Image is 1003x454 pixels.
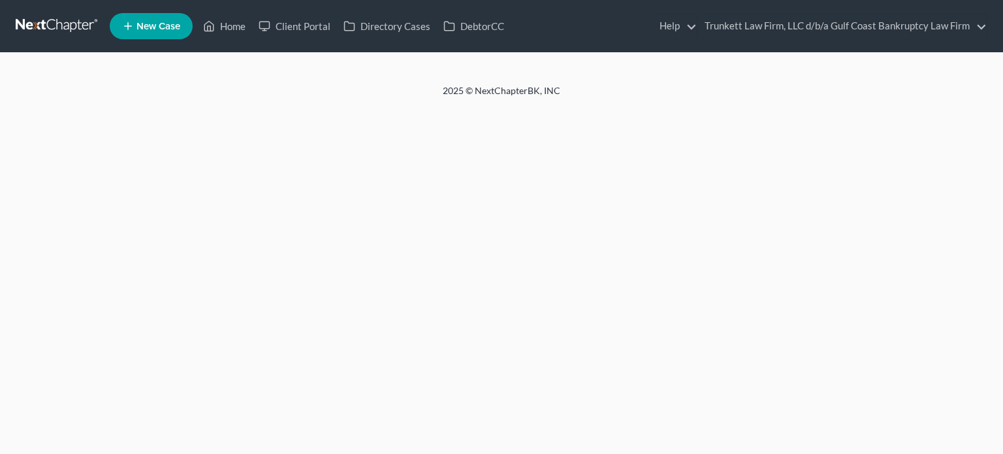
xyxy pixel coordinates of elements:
new-legal-case-button: New Case [110,13,193,39]
a: Home [197,14,252,38]
div: 2025 © NextChapterBK, INC [129,84,874,108]
a: Client Portal [252,14,337,38]
a: DebtorCC [437,14,511,38]
a: Trunkett Law Firm, LLC d/b/a Gulf Coast Bankruptcy Law Firm [698,14,987,38]
a: Directory Cases [337,14,437,38]
a: Help [653,14,697,38]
